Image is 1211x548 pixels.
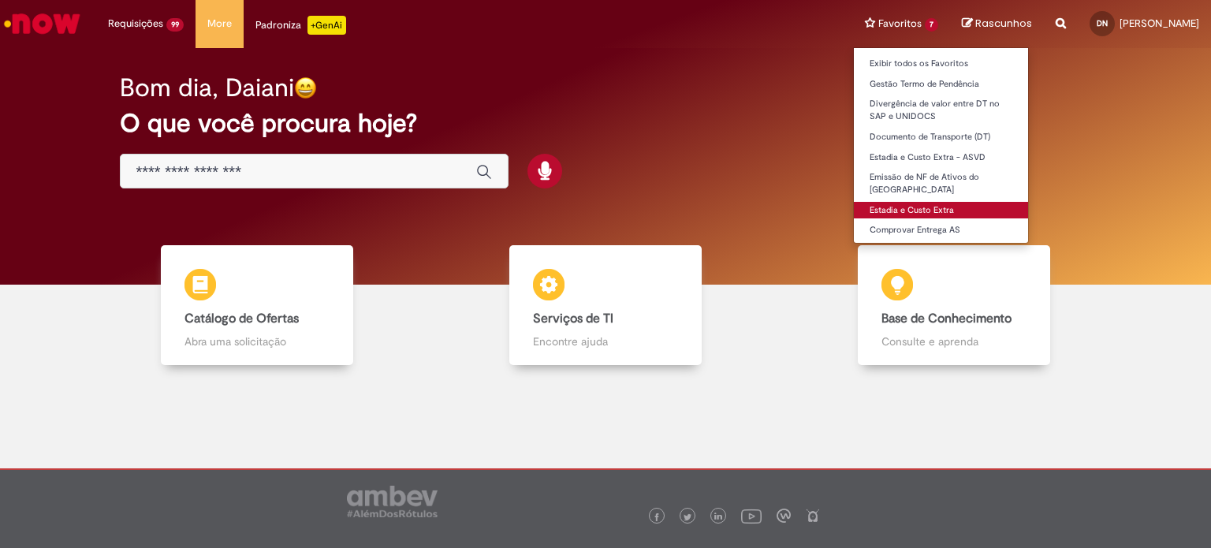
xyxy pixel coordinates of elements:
[120,74,294,102] h2: Bom dia, Daiani
[854,129,1028,146] a: Documento de Transporte (DT)
[166,18,184,32] span: 99
[2,8,83,39] img: ServiceNow
[533,334,677,349] p: Encontre ajuda
[854,95,1028,125] a: Divergência de valor entre DT no SAP e UNIDOCS
[854,149,1028,166] a: Estadia e Custo Extra - ASVD
[255,16,346,35] div: Padroniza
[806,509,820,523] img: logo_footer_naosei.png
[83,245,431,366] a: Catálogo de Ofertas Abra uma solicitação
[780,245,1128,366] a: Base de Conhecimento Consulte e aprenda
[714,513,722,522] img: logo_footer_linkedin.png
[108,16,163,32] span: Requisições
[1097,18,1108,28] span: DN
[854,222,1028,239] a: Comprovar Entrega AS
[120,110,1092,137] h2: O que você procura hoje?
[854,55,1028,73] a: Exibir todos os Favoritos
[294,76,317,99] img: happy-face.png
[962,17,1032,32] a: Rascunhos
[184,334,329,349] p: Abra uma solicitação
[307,16,346,35] p: +GenAi
[975,16,1032,31] span: Rascunhos
[207,16,232,32] span: More
[854,202,1028,219] a: Estadia e Custo Extra
[853,47,1029,244] ul: Favoritos
[684,513,691,521] img: logo_footer_twitter.png
[777,509,791,523] img: logo_footer_workplace.png
[854,76,1028,93] a: Gestão Termo de Pendência
[854,169,1028,198] a: Emissão de NF de Ativos do [GEOGRAPHIC_DATA]
[925,18,938,32] span: 7
[878,16,922,32] span: Favoritos
[653,513,661,521] img: logo_footer_facebook.png
[184,311,299,326] b: Catálogo de Ofertas
[881,311,1012,326] b: Base de Conhecimento
[1120,17,1199,30] span: [PERSON_NAME]
[881,334,1026,349] p: Consulte e aprenda
[741,505,762,526] img: logo_footer_youtube.png
[347,486,438,517] img: logo_footer_ambev_rotulo_gray.png
[533,311,613,326] b: Serviços de TI
[431,245,780,366] a: Serviços de TI Encontre ajuda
